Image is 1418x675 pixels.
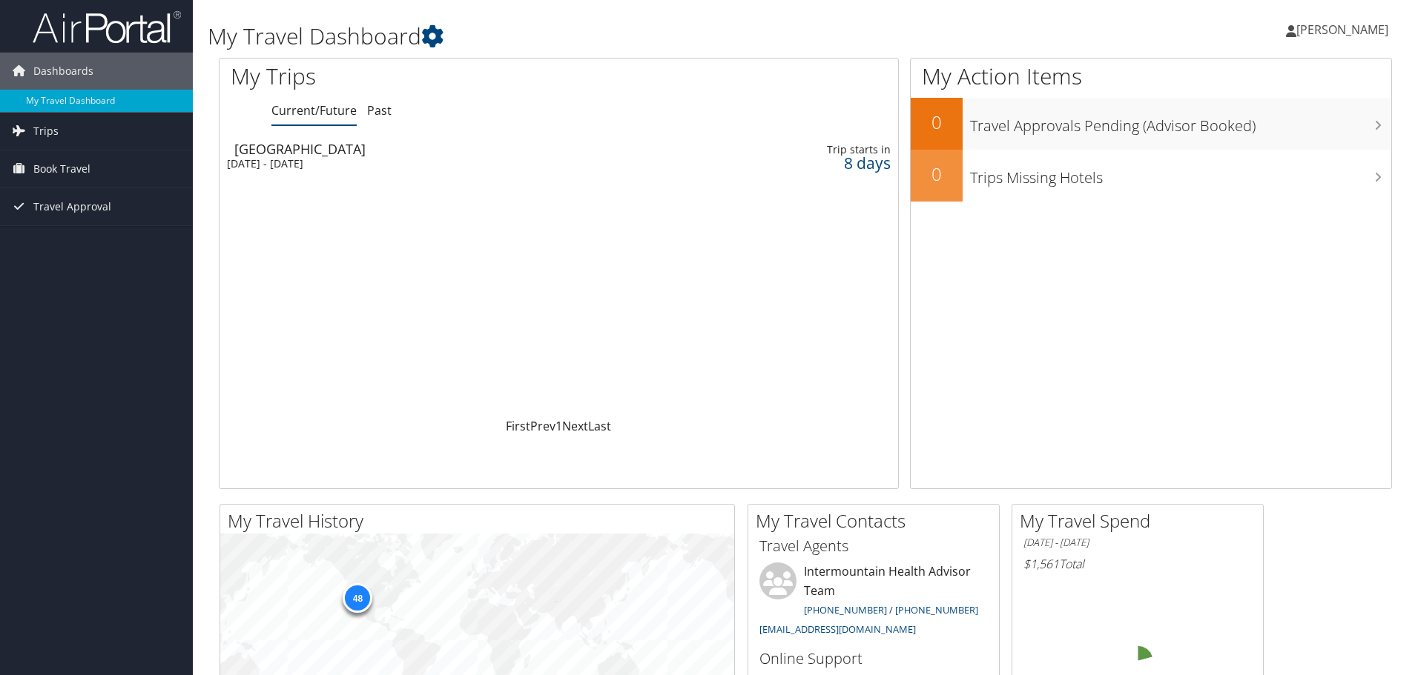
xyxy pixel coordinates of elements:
a: [PHONE_NUMBER] / [PHONE_NUMBER] [804,603,978,616]
h2: My Travel Contacts [756,508,999,533]
div: [DATE] - [DATE] [227,157,654,170]
h3: Travel Agents [759,536,988,556]
div: 48 [343,583,372,613]
a: Current/Future [271,102,357,119]
a: [EMAIL_ADDRESS][DOMAIN_NAME] [759,622,916,636]
span: Dashboards [33,53,93,90]
h6: [DATE] - [DATE] [1023,536,1252,550]
a: [PERSON_NAME] [1286,7,1403,52]
span: Travel Approval [33,188,111,225]
h2: My Travel History [228,508,734,533]
a: 1 [555,418,562,434]
h3: Trips Missing Hotels [970,160,1391,188]
h3: Online Support [759,648,988,669]
div: Trip starts in [742,143,890,156]
li: Intermountain Health Advisor Team [752,562,995,642]
span: Trips [33,113,59,150]
h2: 0 [911,162,963,187]
a: Past [367,102,392,119]
h6: Total [1023,556,1252,572]
a: First [506,418,530,434]
span: $1,561 [1023,556,1059,572]
a: 0Trips Missing Hotels [911,150,1391,202]
h2: My Travel Spend [1020,508,1263,533]
div: [GEOGRAPHIC_DATA] [234,142,662,156]
a: Next [562,418,588,434]
h3: Travel Approvals Pending (Advisor Booked) [970,108,1391,136]
h1: My Trips [231,61,604,92]
h1: My Travel Dashboard [208,21,1005,52]
img: airportal-logo.png [33,10,181,44]
a: Prev [530,418,555,434]
a: Last [588,418,611,434]
span: [PERSON_NAME] [1296,21,1388,38]
a: 0Travel Approvals Pending (Advisor Booked) [911,98,1391,150]
div: 8 days [742,156,890,170]
span: Book Travel [33,150,90,187]
h2: 0 [911,110,963,135]
h1: My Action Items [911,61,1391,92]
